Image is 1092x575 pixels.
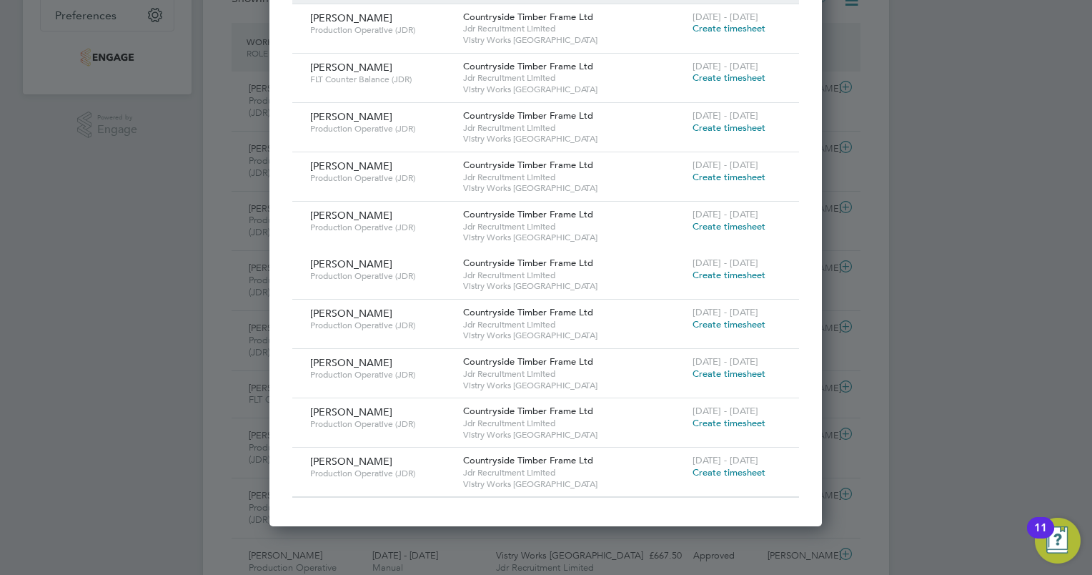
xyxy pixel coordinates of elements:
span: Create timesheet [693,269,765,281]
span: Countryside Timber Frame Ltd [463,306,593,318]
span: Production Operative (JDR) [310,123,452,134]
span: Vistry Works [GEOGRAPHIC_DATA] [463,232,685,243]
span: Jdr Recruitment Limited [463,221,685,232]
span: [DATE] - [DATE] [693,405,758,417]
span: Create timesheet [693,22,765,34]
span: Jdr Recruitment Limited [463,122,685,134]
span: Countryside Timber Frame Ltd [463,405,593,417]
span: [DATE] - [DATE] [693,257,758,269]
span: [PERSON_NAME] [310,455,392,468]
span: Vistry Works [GEOGRAPHIC_DATA] [463,330,685,341]
span: [DATE] - [DATE] [693,454,758,466]
button: Open Resource Center, 11 new notifications [1035,518,1081,564]
span: Create timesheet [693,220,765,232]
span: [DATE] - [DATE] [693,60,758,72]
span: Jdr Recruitment Limited [463,418,685,429]
span: [DATE] - [DATE] [693,355,758,368]
span: Jdr Recruitment Limited [463,319,685,330]
span: Vistry Works [GEOGRAPHIC_DATA] [463,133,685,144]
span: Countryside Timber Frame Ltd [463,11,593,23]
span: Vistry Works [GEOGRAPHIC_DATA] [463,429,685,441]
span: Vistry Works [GEOGRAPHIC_DATA] [463,84,685,95]
span: Production Operative (JDR) [310,270,452,282]
span: Vistry Works [GEOGRAPHIC_DATA] [463,380,685,391]
span: Production Operative (JDR) [310,369,452,380]
span: Production Operative (JDR) [310,172,452,184]
span: Vistry Works [GEOGRAPHIC_DATA] [463,478,685,490]
span: Create timesheet [693,122,765,134]
span: Jdr Recruitment Limited [463,172,685,183]
span: Jdr Recruitment Limited [463,72,685,84]
span: Create timesheet [693,171,765,183]
span: [PERSON_NAME] [310,406,392,418]
span: Countryside Timber Frame Ltd [463,159,593,171]
span: Jdr Recruitment Limited [463,23,685,34]
span: Countryside Timber Frame Ltd [463,454,593,466]
span: Countryside Timber Frame Ltd [463,109,593,122]
span: [DATE] - [DATE] [693,109,758,122]
span: [DATE] - [DATE] [693,11,758,23]
span: Vistry Works [GEOGRAPHIC_DATA] [463,182,685,194]
span: [PERSON_NAME] [310,110,392,123]
span: Countryside Timber Frame Ltd [463,355,593,368]
span: FLT Counter Balance (JDR) [310,74,452,85]
span: Vistry Works [GEOGRAPHIC_DATA] [463,280,685,292]
span: [DATE] - [DATE] [693,306,758,318]
span: Production Operative (JDR) [310,24,452,36]
span: Countryside Timber Frame Ltd [463,257,593,269]
span: [PERSON_NAME] [310,356,392,369]
span: Create timesheet [693,368,765,380]
span: [PERSON_NAME] [310,307,392,320]
span: Create timesheet [693,318,765,330]
span: [DATE] - [DATE] [693,208,758,220]
span: Production Operative (JDR) [310,320,452,331]
span: Jdr Recruitment Limited [463,368,685,380]
span: [PERSON_NAME] [310,159,392,172]
span: Create timesheet [693,72,765,84]
span: Production Operative (JDR) [310,468,452,479]
span: Jdr Recruitment Limited [463,467,685,478]
span: Production Operative (JDR) [310,222,452,233]
span: Vistry Works [GEOGRAPHIC_DATA] [463,34,685,46]
span: Jdr Recruitment Limited [463,270,685,281]
div: 11 [1034,528,1047,546]
span: [PERSON_NAME] [310,11,392,24]
span: Create timesheet [693,466,765,478]
span: Create timesheet [693,417,765,429]
span: [DATE] - [DATE] [693,159,758,171]
span: [PERSON_NAME] [310,209,392,222]
span: Countryside Timber Frame Ltd [463,60,593,72]
span: [PERSON_NAME] [310,257,392,270]
span: Countryside Timber Frame Ltd [463,208,593,220]
span: [PERSON_NAME] [310,61,392,74]
span: Production Operative (JDR) [310,418,452,430]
